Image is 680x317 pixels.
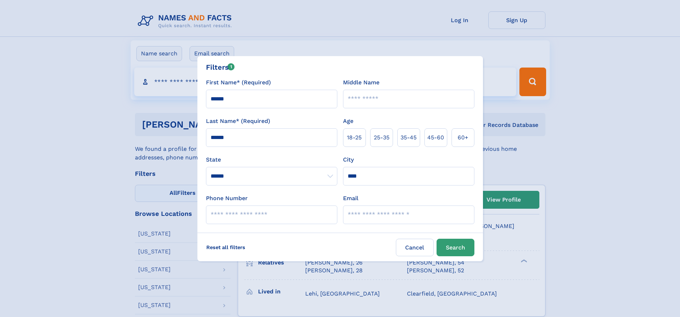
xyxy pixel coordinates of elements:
[347,133,362,142] span: 18‑25
[396,239,434,256] label: Cancel
[202,239,250,256] label: Reset all filters
[206,117,270,125] label: Last Name* (Required)
[206,78,271,87] label: First Name* (Required)
[343,78,379,87] label: Middle Name
[343,155,354,164] label: City
[206,62,235,73] div: Filters
[401,133,417,142] span: 35‑45
[206,194,248,203] label: Phone Number
[343,194,358,203] label: Email
[458,133,468,142] span: 60+
[343,117,353,125] label: Age
[206,155,337,164] label: State
[374,133,389,142] span: 25‑35
[437,239,474,256] button: Search
[427,133,444,142] span: 45‑60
